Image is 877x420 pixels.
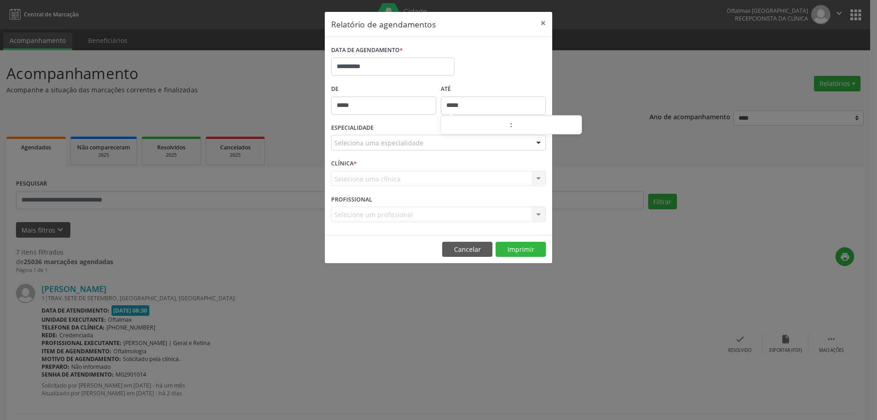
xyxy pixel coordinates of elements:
label: ATÉ [441,82,546,96]
span: : [510,116,512,134]
input: Minute [512,117,581,135]
input: Hour [441,117,510,135]
button: Imprimir [496,242,546,257]
label: De [331,82,436,96]
h5: Relatório de agendamentos [331,18,436,30]
label: DATA DE AGENDAMENTO [331,43,403,58]
button: Cancelar [442,242,492,257]
span: Seleciona uma especialidade [334,138,423,148]
button: Close [534,12,552,34]
label: ESPECIALIDADE [331,121,374,135]
label: PROFISSIONAL [331,192,372,207]
label: CLÍNICA [331,157,357,171]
